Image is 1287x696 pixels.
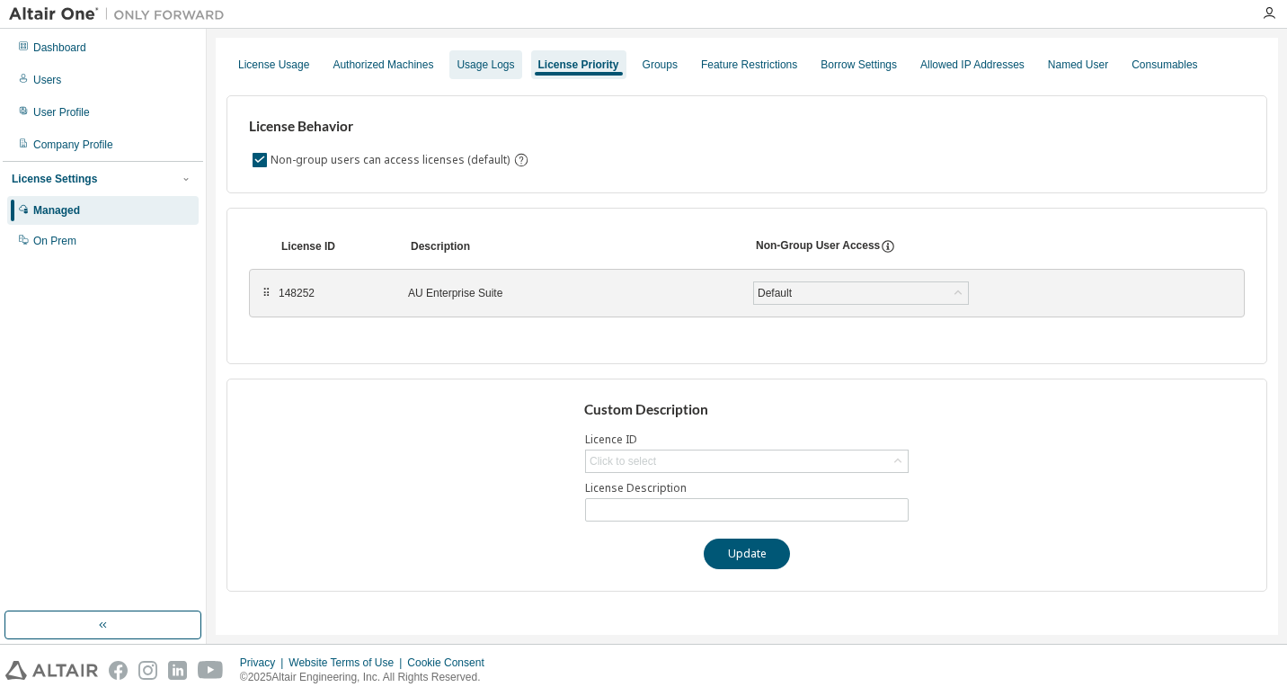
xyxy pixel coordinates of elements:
[261,286,271,300] div: ⠿
[586,451,908,472] div: Click to select
[755,283,794,303] div: Default
[240,656,288,670] div: Privacy
[333,58,433,72] div: Authorized Machines
[408,286,732,300] div: AU Enterprise Suite
[240,670,495,685] p: © 2025 Altair Engineering, Inc. All Rights Reserved.
[1048,58,1108,72] div: Named User
[756,238,880,254] div: Non-Group User Access
[271,149,513,171] label: Non-group users can access licenses (default)
[407,656,494,670] div: Cookie Consent
[33,234,76,248] div: On Prem
[5,661,98,680] img: altair_logo.svg
[198,661,224,680] img: youtube.svg
[238,58,309,72] div: License Usage
[288,656,407,670] div: Website Terms of Use
[1132,58,1197,72] div: Consumables
[821,58,897,72] div: Borrow Settings
[538,58,619,72] div: License Priority
[9,5,234,23] img: Altair One
[920,58,1025,72] div: Allowed IP Addresses
[279,286,386,300] div: 148252
[281,239,389,254] div: License ID
[585,433,909,447] label: Licence ID
[138,661,157,680] img: instagram.svg
[411,239,734,254] div: Description
[33,40,86,55] div: Dashboard
[168,661,187,680] img: linkedin.svg
[33,138,113,152] div: Company Profile
[590,454,656,468] div: Click to select
[704,539,790,569] button: Update
[701,58,797,72] div: Feature Restrictions
[249,118,527,136] h3: License Behavior
[109,661,128,680] img: facebook.svg
[33,105,90,120] div: User Profile
[585,481,909,495] label: License Description
[584,401,910,419] h3: Custom Description
[457,58,514,72] div: Usage Logs
[33,73,61,87] div: Users
[513,152,529,168] svg: By default any user not assigned to any group can access any license. Turn this setting off to di...
[643,58,678,72] div: Groups
[12,172,97,186] div: License Settings
[754,282,968,304] div: Default
[33,203,80,218] div: Managed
